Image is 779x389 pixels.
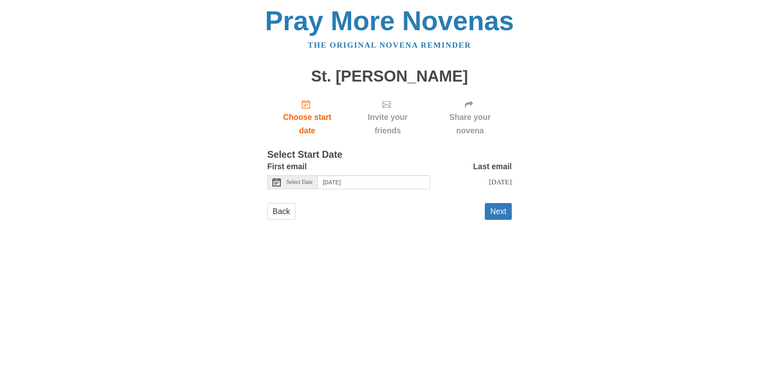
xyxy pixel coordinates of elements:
div: Click "Next" to confirm your start date first. [347,93,428,141]
span: [DATE] [489,178,512,186]
label: Last email [473,160,512,173]
h3: Select Start Date [267,150,512,160]
span: Invite your friends [355,111,420,137]
a: Back [267,203,295,220]
span: Select Date [286,179,312,185]
span: Share your novena [436,111,504,137]
span: Choose start date [275,111,339,137]
button: Next [485,203,512,220]
a: Pray More Novenas [265,6,514,36]
a: Choose start date [267,93,347,141]
a: The original novena reminder [308,41,471,49]
h1: St. [PERSON_NAME] [267,68,512,85]
div: Click "Next" to confirm your start date first. [428,93,512,141]
label: First email [267,160,307,173]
